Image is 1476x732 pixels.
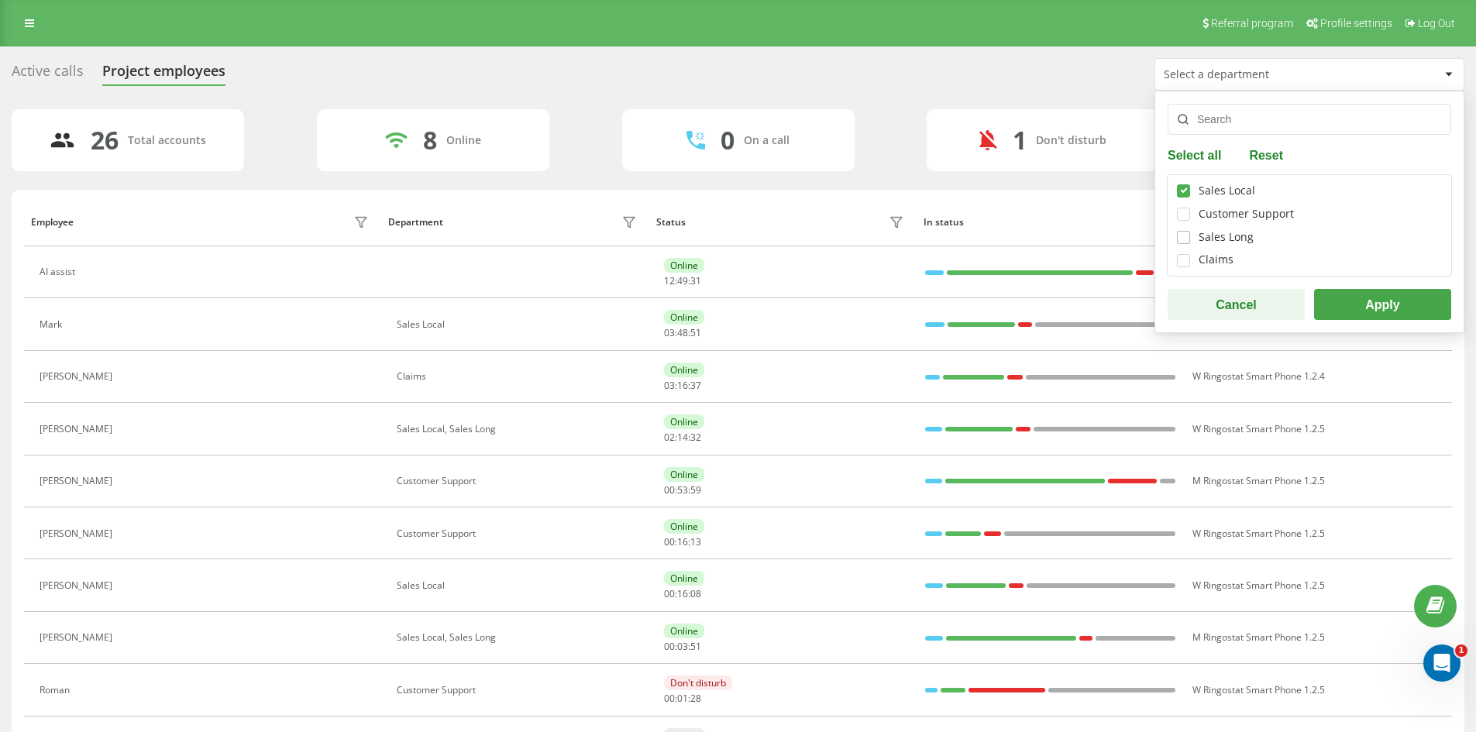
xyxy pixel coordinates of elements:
button: Reset [1244,147,1288,162]
div: Sales Local [397,580,641,591]
span: Log Out [1418,17,1455,29]
span: W Ringostat Smart Phone 1.2.5 [1192,683,1325,696]
div: : : [664,693,701,704]
div: Active calls [12,63,84,87]
span: 03 [677,640,688,653]
span: W Ringostat Smart Phone 1.2.5 [1192,422,1325,435]
div: On a call [744,134,790,147]
div: [PERSON_NAME] [40,371,116,382]
span: 00 [664,640,675,653]
span: 00 [664,483,675,497]
div: Claims [1199,253,1233,266]
div: Sales Local [1199,184,1255,198]
div: Customer Support [397,685,641,696]
span: 16 [677,379,688,392]
button: Select all [1168,147,1226,162]
span: 03 [664,379,675,392]
span: 03 [664,326,675,339]
div: 26 [91,125,119,155]
div: In status [924,217,1177,228]
span: 16 [677,535,688,548]
span: 12 [664,274,675,287]
span: W Ringostat Smart Phone 1.2.5 [1192,527,1325,540]
span: W Ringostat Smart Phone 1.2.5 [1192,579,1325,592]
span: 51 [690,640,701,653]
div: Sales Long [1199,231,1254,244]
div: : : [664,276,701,287]
span: 32 [690,431,701,444]
span: M Ringostat Smart Phone 1.2.5 [1192,474,1325,487]
span: 53 [677,483,688,497]
div: Customer Support [397,476,641,486]
span: 01 [677,692,688,705]
span: W Ringostat Smart Phone 1.2.4 [1192,369,1325,383]
div: Roman [40,685,74,696]
div: : : [664,641,701,652]
div: Select a department [1164,68,1349,81]
div: Department [388,217,443,228]
span: 48 [677,326,688,339]
div: Online [664,310,704,325]
span: 51 [690,326,701,339]
span: 00 [664,692,675,705]
div: Sales Local, Sales Long [397,424,641,435]
div: 8 [423,125,437,155]
div: Employee [31,217,74,228]
div: Don't disturb [664,675,732,690]
div: Online [664,414,704,429]
div: : : [664,537,701,548]
div: Sales Local [397,319,641,330]
button: Cancel [1168,289,1305,320]
span: 31 [690,274,701,287]
div: Sales Local, Sales Long [397,632,641,643]
div: [PERSON_NAME] [40,528,116,539]
span: Profile settings [1320,17,1392,29]
div: : : [664,380,701,391]
div: : : [664,432,701,443]
div: Online [664,519,704,534]
div: Customer Support [1199,208,1294,221]
span: 37 [690,379,701,392]
div: : : [664,589,701,600]
span: 1 [1455,644,1467,657]
div: Status [656,217,686,228]
div: Total accounts [128,134,206,147]
div: 1 [1013,125,1027,155]
div: Online [664,258,704,273]
button: Apply [1314,289,1451,320]
span: 16 [677,587,688,600]
span: 49 [677,274,688,287]
span: 59 [690,483,701,497]
div: Project employees [102,63,225,87]
input: Search [1168,104,1451,135]
div: [PERSON_NAME] [40,580,116,591]
div: AI assist [40,266,79,277]
span: Referral program [1211,17,1293,29]
div: 0 [721,125,735,155]
div: Mark [40,319,66,330]
div: Online [446,134,481,147]
div: Online [664,363,704,377]
div: [PERSON_NAME] [40,424,116,435]
div: : : [664,485,701,496]
span: 02 [664,431,675,444]
iframe: Intercom live chat [1423,644,1461,682]
div: : : [664,328,701,339]
div: Customer Support [397,528,641,539]
span: 13 [690,535,701,548]
div: Online [664,467,704,482]
div: [PERSON_NAME] [40,476,116,486]
div: Claims [397,371,641,382]
span: M Ringostat Smart Phone 1.2.5 [1192,631,1325,644]
div: Online [664,624,704,638]
span: 00 [664,535,675,548]
div: [PERSON_NAME] [40,632,116,643]
span: 00 [664,587,675,600]
div: Online [664,571,704,586]
span: 14 [677,431,688,444]
div: Don't disturb [1036,134,1106,147]
span: 28 [690,692,701,705]
span: 08 [690,587,701,600]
